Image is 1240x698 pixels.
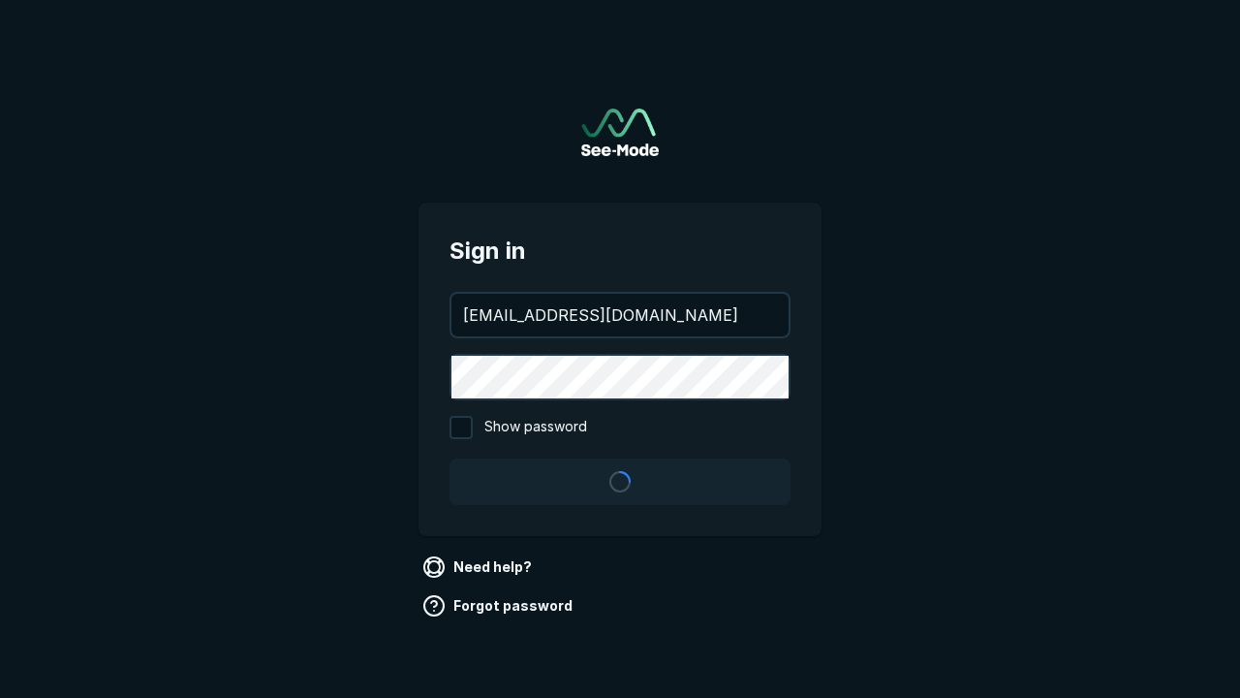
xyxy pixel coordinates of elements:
input: your@email.com [451,294,789,336]
a: Need help? [418,552,540,583]
img: See-Mode Logo [581,109,659,156]
span: Sign in [449,234,790,269]
span: Show password [484,416,587,439]
a: Go to sign in [581,109,659,156]
a: Forgot password [418,590,580,621]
